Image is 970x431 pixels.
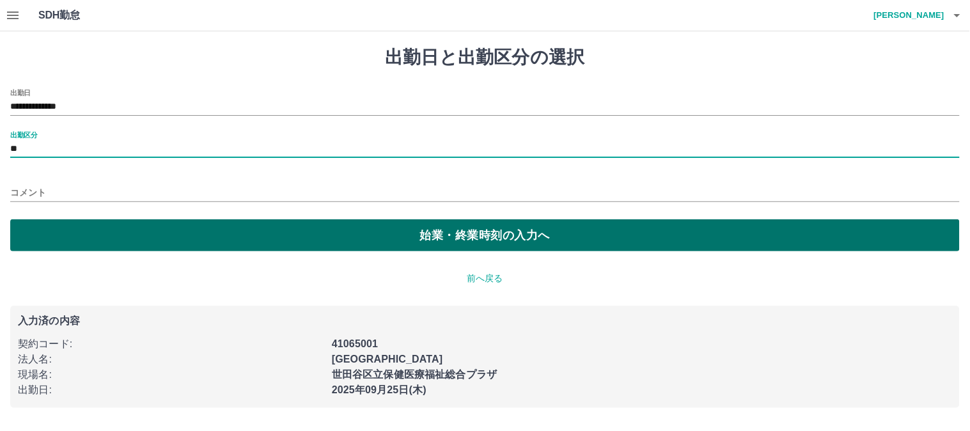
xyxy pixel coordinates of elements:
[10,272,960,285] p: 前へ戻る
[332,338,378,349] b: 41065001
[332,354,443,364] b: [GEOGRAPHIC_DATA]
[10,88,31,97] label: 出勤日
[18,367,324,382] p: 現場名 :
[10,219,960,251] button: 始業・終業時刻の入力へ
[10,47,960,68] h1: 出勤日と出勤区分の選択
[18,382,324,398] p: 出勤日 :
[10,130,37,139] label: 出勤区分
[18,316,952,326] p: 入力済の内容
[332,384,426,395] b: 2025年09月25日(木)
[332,369,497,380] b: 世田谷区立保健医療福祉総合プラザ
[18,352,324,367] p: 法人名 :
[18,336,324,352] p: 契約コード :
